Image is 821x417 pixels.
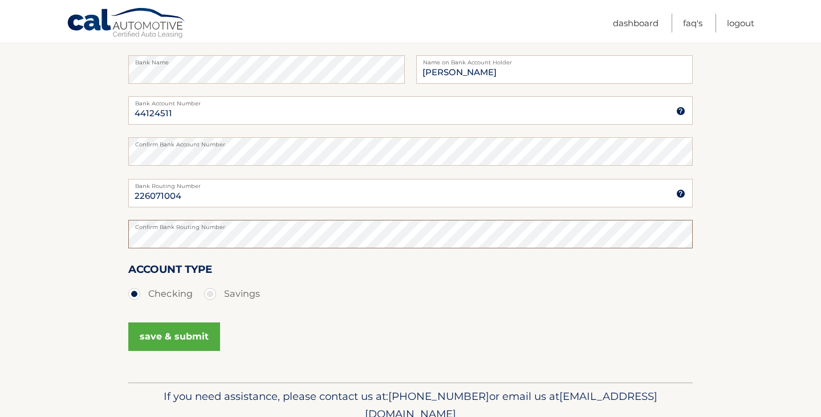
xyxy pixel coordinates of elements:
label: Account Type [128,261,212,282]
a: Dashboard [613,14,659,32]
a: Cal Automotive [67,7,186,40]
label: Confirm Bank Account Number [128,137,693,146]
input: Bank Account Number [128,96,693,125]
input: Bank Routing Number [128,179,693,207]
label: Bank Account Number [128,96,693,105]
label: Name on Bank Account Holder [416,55,693,64]
label: Confirm Bank Routing Number [128,220,693,229]
label: Bank Routing Number [128,179,693,188]
img: tooltip.svg [676,189,685,198]
a: Logout [727,14,754,32]
label: Bank Name [128,55,405,64]
label: Checking [128,283,193,305]
img: tooltip.svg [676,107,685,116]
label: Savings [204,283,260,305]
button: save & submit [128,322,220,351]
a: FAQ's [683,14,702,32]
input: Name on Account (Account Holder Name) [416,55,693,84]
span: [PHONE_NUMBER] [388,390,489,403]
